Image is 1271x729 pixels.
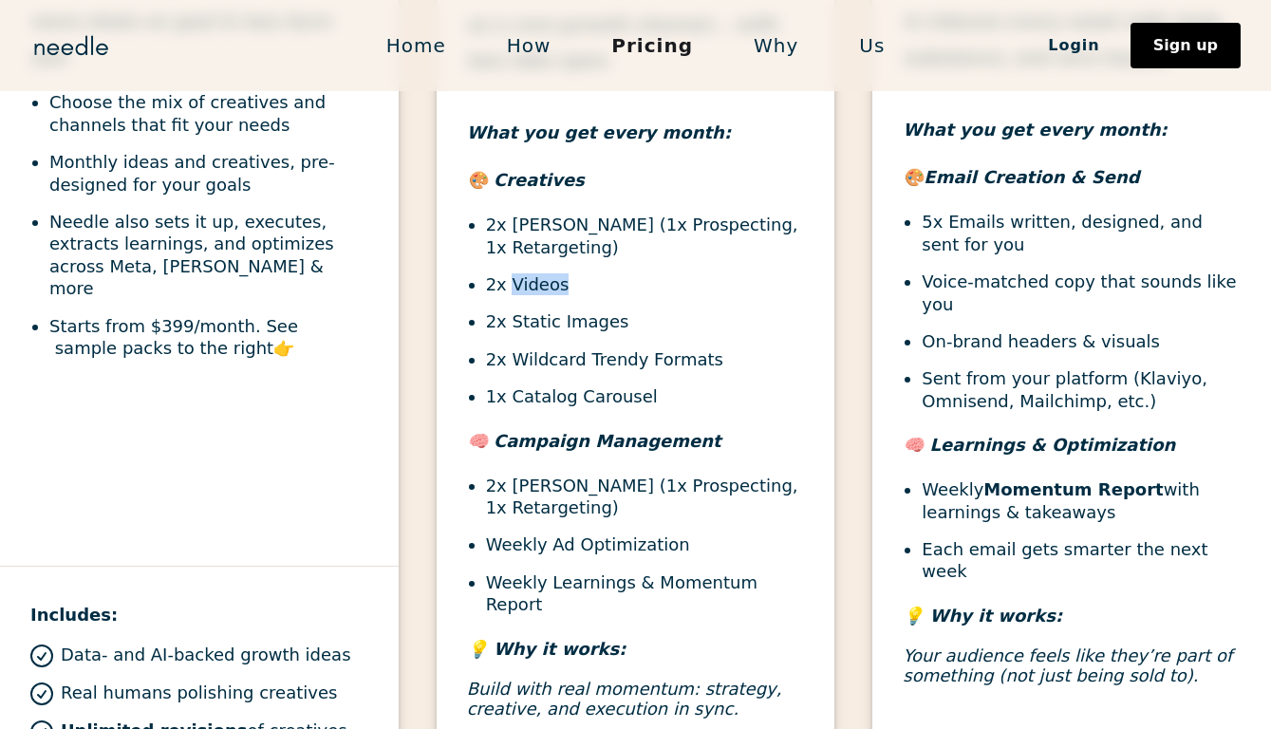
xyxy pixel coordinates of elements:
[922,330,1241,352] li: On-brand headers & visuals
[922,367,1241,412] li: Sent from your platform (Klaviyo, Omnisend, Mailchimp, etc.)
[903,167,924,187] em: 🎨
[829,26,915,65] a: Us
[486,385,805,407] li: 1x Catalog Carousel
[1018,29,1131,62] a: Login
[924,167,1139,187] em: Email Creation & Send
[61,645,351,665] p: Data- and AI-backed growth ideas
[903,606,1062,626] em: 💡 Why it works:
[486,533,805,555] li: Weekly Ad Optimization
[983,479,1163,499] strong: Momentum Report
[49,91,368,136] li: Choose the mix of creatives and channels that fit your needs
[467,639,626,659] em: 💡 Why it works:
[486,273,805,295] li: 2x Videos
[467,431,721,451] em: 🧠 Campaign Management
[49,151,368,196] li: Monthly ideas and creatives, pre-designed for your goals
[49,315,368,360] li: Starts from $399/month. See sample packs to the right
[581,26,723,65] a: Pricing
[30,597,368,633] h4: Includes:
[486,571,805,616] li: Weekly Learnings & Momentum Report
[467,679,782,720] em: Build with real momentum: strategy, creative, and execution in sync.
[486,475,805,519] li: 2x [PERSON_NAME] (1x Prospecting, 1x Retargeting)
[1153,38,1218,53] div: Sign up
[903,645,1232,686] em: Your audience feels like they’re part of something (not just being sold to).
[922,271,1241,315] li: Voice-matched copy that sounds like you
[467,170,585,190] em: 🎨 Creatives
[486,348,805,370] li: 2x Wildcard Trendy Formats
[922,478,1241,523] li: Weekly with learnings & takeaways
[486,310,805,332] li: 2x Static Images
[922,211,1241,255] li: 5x Emails written, designed, and sent for you
[49,211,368,300] li: Needle also sets it up, executes, extracts learnings, and optimizes across Meta, [PERSON_NAME] & ...
[1131,23,1241,68] a: Sign up
[61,682,337,703] p: Real humans polishing creatives
[477,26,582,65] a: How
[356,26,477,65] a: Home
[273,338,294,358] strong: 👉
[922,538,1241,583] li: Each email gets smarter the next week
[486,214,805,258] li: 2x [PERSON_NAME] (1x Prospecting, 1x Retargeting)
[903,435,1175,455] em: 🧠 Learnings & Optimization
[723,26,829,65] a: Why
